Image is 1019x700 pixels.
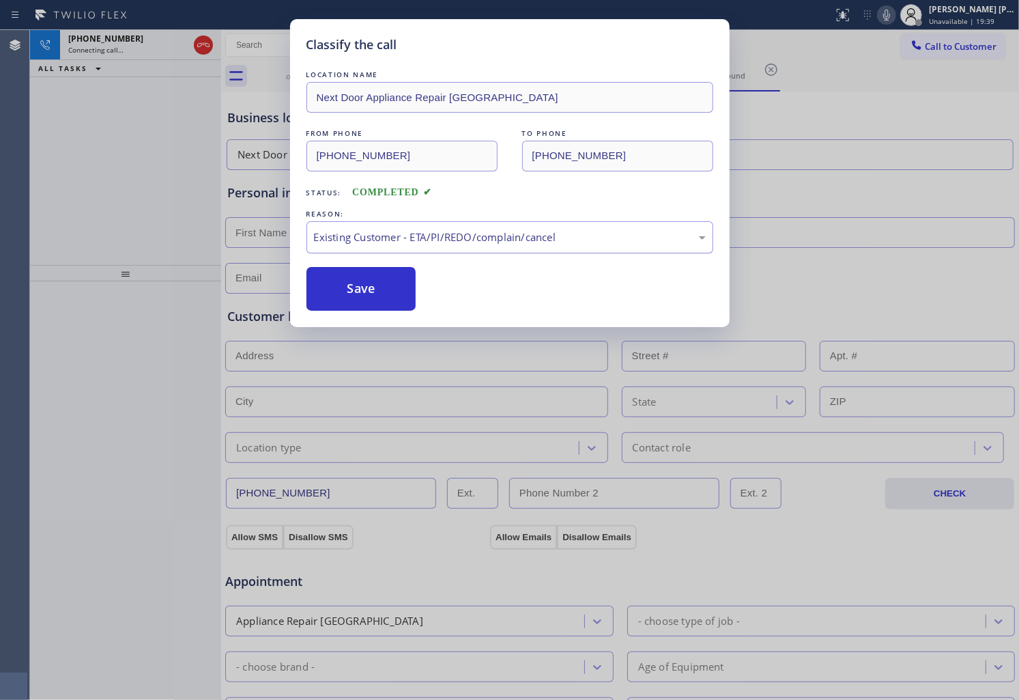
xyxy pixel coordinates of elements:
[306,126,498,141] div: FROM PHONE
[314,229,706,245] div: Existing Customer - ETA/PI/REDO/complain/cancel
[522,141,713,171] input: To phone
[306,188,342,197] span: Status:
[306,141,498,171] input: From phone
[352,187,431,197] span: COMPLETED
[306,207,713,221] div: REASON:
[306,36,397,54] h5: Classify the call
[306,267,416,311] button: Save
[522,126,713,141] div: TO PHONE
[306,68,713,82] div: LOCATION NAME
